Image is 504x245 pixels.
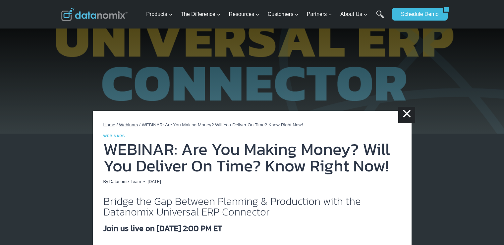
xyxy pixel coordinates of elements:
[147,178,161,185] time: [DATE]
[181,10,221,19] span: The Difference
[146,10,172,19] span: Products
[119,122,138,127] a: Webinars
[61,8,128,21] img: Datanomix
[376,10,384,25] a: Search
[142,122,303,127] span: WEBINAR: Are You Making Money? Will You Deliver On Time? Know Right Now!
[109,179,141,184] a: Datanomix Team
[340,10,367,19] span: About Us
[229,10,259,19] span: Resources
[103,178,108,185] span: By
[103,122,115,127] a: Home
[103,134,125,138] a: Webinars
[103,141,401,174] h1: WEBINAR: Are You Making Money? Will You Deliver On Time? Know Right Now!
[139,122,140,127] span: /
[103,222,222,234] strong: Join us live on [DATE] 2:00 PM ET
[103,121,401,129] nav: Breadcrumbs
[143,4,389,25] nav: Primary Navigation
[268,10,299,19] span: Customers
[398,107,415,123] a: ×
[117,122,118,127] span: /
[392,8,443,21] a: Schedule Demo
[103,196,401,217] h2: Bridge the Gap Between Planning & Production with the Datanomix Universal ERP Connector
[307,10,332,19] span: Partners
